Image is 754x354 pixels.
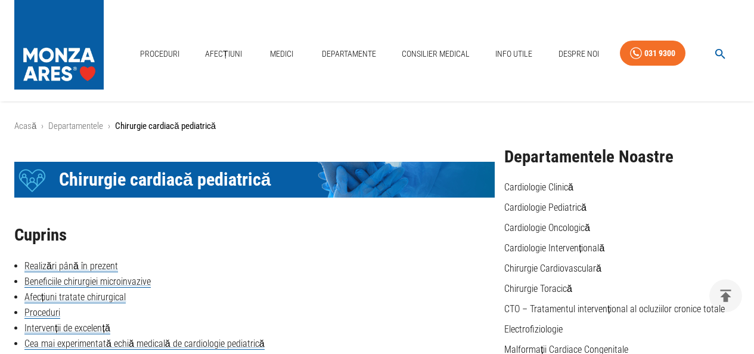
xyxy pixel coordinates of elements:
a: Cardiologie Intervențională [504,242,604,254]
a: Electrofiziologie [504,324,563,335]
a: Departamente [317,42,381,66]
div: Icon [14,162,50,198]
a: Chirurgie Cardiovasculară [504,263,601,274]
a: Departamentele [48,121,103,131]
li: › [41,119,44,133]
a: Despre Noi [554,42,604,66]
a: Realizări până în prezent [24,260,118,272]
p: Chirurgie cardiacă pediatrică [115,119,216,133]
li: › [108,119,110,133]
a: CTO – Tratamentul intervențional al ocluziilor cronice totale [504,303,725,315]
a: Cardiologie Clinică [504,181,573,193]
a: Cardiologie Oncologică [504,222,590,233]
h2: Departamentele Noastre [504,147,740,167]
a: Acasă [14,121,36,131]
a: Proceduri [24,307,60,319]
h2: Cuprins [14,226,495,245]
a: Cardiologie Pediatrică [504,202,587,213]
a: Consilier Medical [397,42,474,66]
span: Chirurgie cardiacă pediatrică [59,168,271,191]
nav: breadcrumb [14,119,740,133]
a: 031 9300 [620,41,685,66]
a: Afecțiuni [200,42,247,66]
a: Beneficiile chirurgiei microinvazive [24,276,151,288]
a: Medici [263,42,301,66]
button: delete [709,279,742,312]
a: Info Utile [491,42,537,66]
a: Proceduri [135,42,184,66]
div: 031 9300 [644,46,675,61]
a: Chirurgie Toracică [504,283,572,294]
a: Afecțiuni tratate chirurgical [24,291,126,303]
a: Intervenții de excelență [24,322,110,334]
a: Cea mai experimentată echiă medicală de cardiologie pediatrică [24,338,265,350]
